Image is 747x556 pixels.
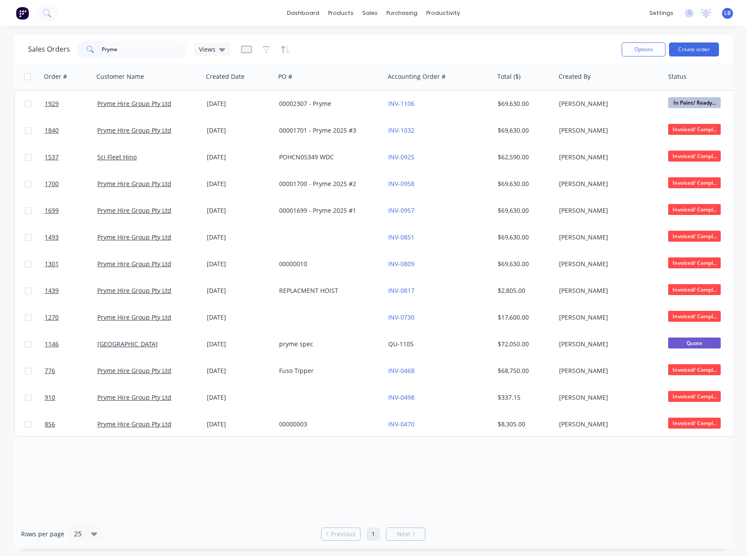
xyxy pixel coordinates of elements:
[668,151,721,162] span: Invoiced/ Compl...
[207,313,272,322] div: [DATE]
[382,7,422,20] div: purchasing
[498,206,549,215] div: $69,630.00
[97,99,171,108] a: Pryme Hire Group Pty Ltd
[559,286,656,295] div: [PERSON_NAME]
[199,45,216,54] span: Views
[45,358,97,384] a: 776
[668,204,721,215] span: Invoiced/ Compl...
[279,153,376,162] div: POHCN05349 WDC
[206,72,244,81] div: Created Date
[45,126,59,135] span: 1840
[207,233,272,242] div: [DATE]
[367,528,380,541] a: Page 1 is your current page
[559,179,656,188] div: [PERSON_NAME]
[45,260,59,268] span: 1301
[16,7,29,20] img: Factory
[45,233,59,242] span: 1493
[45,224,97,250] a: 1493
[358,7,382,20] div: sales
[668,124,721,135] span: Invoiced/ Compl...
[45,420,55,429] span: 856
[559,313,656,322] div: [PERSON_NAME]
[279,99,376,108] div: 00002307 - Pryme
[207,99,272,108] div: [DATE]
[668,391,721,402] span: Invoiced/ Compl...
[97,420,171,428] a: Pryme Hire Group Pty Ltd
[207,153,272,162] div: [DATE]
[388,366,414,375] a: INV-0468
[97,366,171,375] a: Pryme Hire Group Pty Ltd
[283,7,324,20] a: dashboard
[45,197,97,224] a: 1699
[45,366,55,375] span: 776
[97,206,171,215] a: Pryme Hire Group Pty Ltd
[207,179,272,188] div: [DATE]
[28,45,70,53] h1: Sales Orders
[44,72,67,81] div: Order #
[388,313,414,321] a: INV-0730
[279,260,376,268] div: 00000010
[324,7,358,20] div: products
[207,126,272,135] div: [DATE]
[207,420,272,429] div: [DATE]
[559,206,656,215] div: [PERSON_NAME]
[322,530,360,538] a: Previous page
[388,420,414,428] a: INV-0470
[388,72,446,81] div: Accounting Order #
[388,99,414,108] a: INV-1106
[668,364,721,375] span: Invoiced/ Compl...
[45,313,59,322] span: 1270
[388,126,414,134] a: INV-1032
[45,393,55,402] span: 910
[279,126,376,135] div: 00001701 - Pryme 2025 #3
[331,530,356,538] span: Previous
[497,72,520,81] div: Total ($)
[279,206,376,215] div: 00001699 - Pryme 2025 #1
[622,42,666,56] button: Options
[668,177,721,188] span: Invoiced/ Compl...
[207,393,272,402] div: [DATE]
[45,99,59,108] span: 1929
[45,117,97,144] a: 1840
[45,206,59,215] span: 1699
[668,418,721,429] span: Invoiced/ Compl...
[279,286,376,295] div: REPLACMENT HOIST
[724,9,731,17] span: LB
[559,260,656,268] div: [PERSON_NAME]
[498,126,549,135] div: $69,630.00
[279,366,376,375] div: Fuso Tipper
[45,384,97,411] a: 910
[559,393,656,402] div: [PERSON_NAME]
[102,41,187,58] input: Search...
[279,420,376,429] div: 00000003
[388,179,414,188] a: INV-0958
[207,286,272,295] div: [DATE]
[45,278,97,304] a: 1439
[498,420,549,429] div: $8,305.00
[45,340,59,348] span: 1146
[498,340,549,348] div: $72,050.00
[21,530,64,538] span: Rows per page
[45,304,97,331] a: 1270
[279,340,376,348] div: pryme spec
[559,72,591,81] div: Created By
[388,393,414,401] a: INV-0498
[388,260,414,268] a: INV-0809
[668,284,721,295] span: Invoiced/ Compl...
[96,72,144,81] div: Customer Name
[559,99,656,108] div: [PERSON_NAME]
[45,153,59,162] span: 1537
[559,420,656,429] div: [PERSON_NAME]
[207,206,272,215] div: [DATE]
[668,231,721,242] span: Invoiced/ Compl...
[559,233,656,242] div: [PERSON_NAME]
[278,72,292,81] div: PO #
[498,286,549,295] div: $2,805.00
[559,153,656,162] div: [PERSON_NAME]
[45,144,97,170] a: 1537
[45,171,97,197] a: 1700
[97,179,171,188] a: Pryme Hire Group Pty Ltd
[388,233,414,241] a: INV-0851
[97,126,171,134] a: Pryme Hire Group Pty Ltd
[498,260,549,268] div: $69,630.00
